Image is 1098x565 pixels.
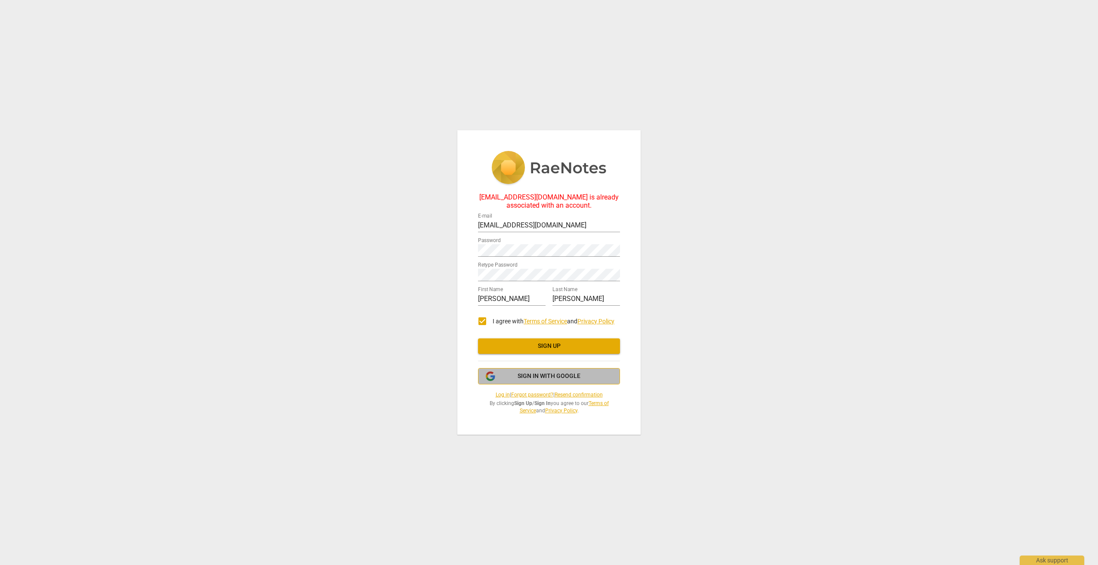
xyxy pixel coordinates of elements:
div: [EMAIL_ADDRESS][DOMAIN_NAME] is already associated with an account. [478,193,620,209]
a: Forgot password? [511,392,553,398]
a: Terms of Service [524,318,567,325]
button: Sign in with Google [478,368,620,384]
a: Terms of Service [520,400,609,414]
label: E-mail [478,214,492,219]
div: Ask support [1020,556,1084,565]
label: Last Name [552,287,577,292]
span: Sign up [485,342,613,350]
a: Log in [496,392,510,398]
button: Sign up [478,338,620,354]
label: Retype Password [478,263,518,268]
img: 5ac2273c67554f335776073100b6d88f.svg [491,151,607,186]
a: Privacy Policy [577,318,614,325]
span: By clicking / you agree to our and . [478,400,620,414]
label: First Name [478,287,503,292]
span: I agree with and [493,318,614,325]
a: Privacy Policy [545,408,577,414]
span: | | [478,391,620,399]
b: Sign In [534,400,551,406]
b: Sign Up [514,400,532,406]
label: Password [478,238,501,243]
a: Resend confirmation [555,392,603,398]
span: Sign in with Google [518,372,580,381]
